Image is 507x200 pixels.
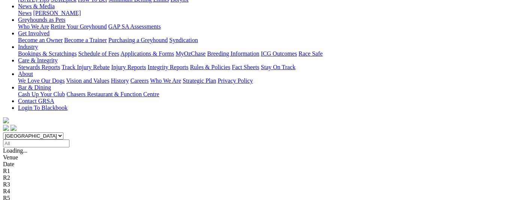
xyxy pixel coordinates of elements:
span: Loading... [3,147,27,154]
a: Stay On Track [261,64,295,70]
a: Race Safe [298,50,322,57]
div: Date [3,161,504,168]
a: We Love Our Dogs [18,77,65,84]
div: About [18,77,504,84]
img: facebook.svg [3,125,9,131]
a: Schedule of Fees [78,50,119,57]
div: R1 [3,168,504,174]
a: Greyhounds as Pets [18,17,65,23]
a: Rules & Policies [190,64,230,70]
a: Retire Your Greyhound [51,23,107,30]
a: Vision and Values [66,77,109,84]
a: Integrity Reports [147,64,188,70]
a: Fact Sheets [232,64,259,70]
a: Get Involved [18,30,50,36]
a: Bookings & Scratchings [18,50,77,57]
a: News & Media [18,3,55,9]
img: logo-grsa-white.png [3,117,9,123]
div: Bar & Dining [18,91,504,98]
div: Industry [18,50,504,57]
a: Bar & Dining [18,84,51,91]
a: Login To Blackbook [18,105,68,111]
a: Track Injury Rebate [62,64,110,70]
a: ICG Outcomes [261,50,297,57]
a: Breeding Information [207,50,259,57]
a: MyOzChase [176,50,206,57]
div: R2 [3,174,504,181]
a: Applications & Forms [120,50,174,57]
a: Industry [18,44,38,50]
a: Privacy Policy [218,77,253,84]
a: Purchasing a Greyhound [108,37,168,43]
div: R4 [3,188,504,195]
a: About [18,71,33,77]
a: Syndication [169,37,198,43]
a: Strategic Plan [183,77,216,84]
div: Greyhounds as Pets [18,23,504,30]
a: History [111,77,129,84]
a: Stewards Reports [18,64,60,70]
div: R3 [3,181,504,188]
input: Select date [3,139,69,147]
a: Care & Integrity [18,57,58,64]
a: Become an Owner [18,37,63,43]
a: Become a Trainer [64,37,107,43]
a: Chasers Restaurant & Function Centre [66,91,159,97]
a: Injury Reports [111,64,146,70]
a: News [18,10,32,16]
div: Get Involved [18,37,504,44]
a: GAP SA Assessments [108,23,161,30]
a: Who We Are [150,77,181,84]
a: Who We Are [18,23,49,30]
div: News & Media [18,10,504,17]
div: Care & Integrity [18,64,504,71]
a: [PERSON_NAME] [33,10,81,16]
img: twitter.svg [11,125,17,131]
a: Cash Up Your Club [18,91,65,97]
a: Careers [130,77,149,84]
div: Venue [3,154,504,161]
a: Contact GRSA [18,98,54,104]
